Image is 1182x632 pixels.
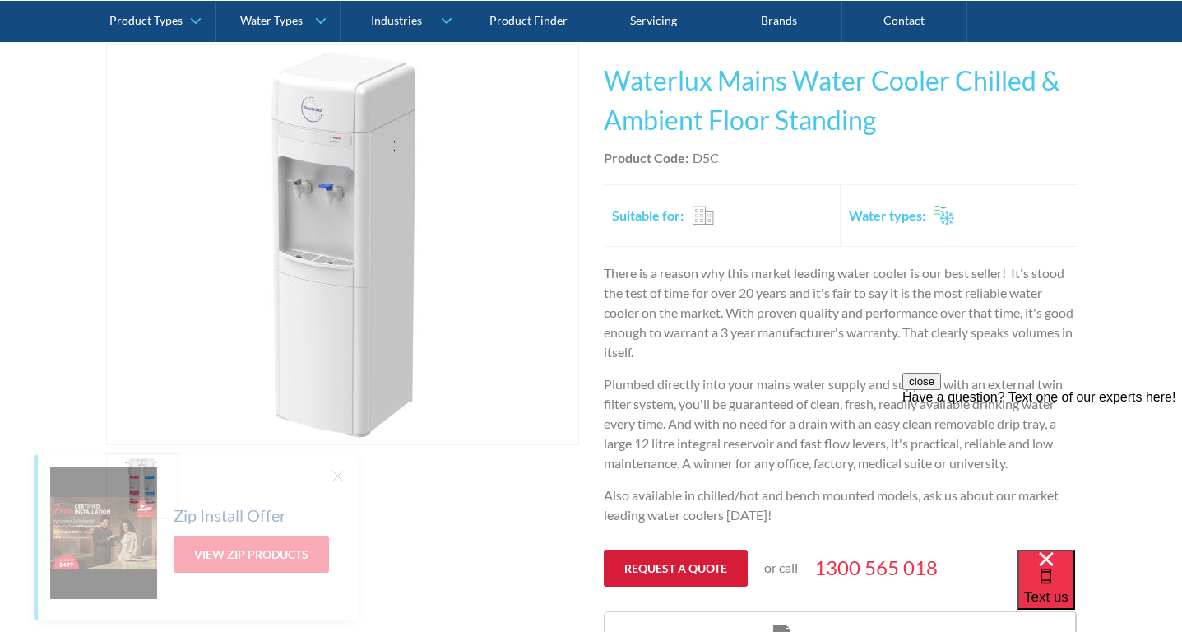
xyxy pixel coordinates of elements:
a: 1300 565 018 [814,553,938,583]
h1: Waterlux Mains Water Cooler Chilled & Ambient Floor Standing [604,61,1077,140]
iframe: podium webchat widget prompt [902,373,1182,570]
p: or call [764,558,798,578]
a: open lightbox [106,44,579,445]
div: Industries [371,13,422,27]
p: There is a reason why this market leading water cooler is our best seller! It's stood the test of... [604,263,1077,362]
a: View Zip Products [174,536,329,573]
div: Water Types [240,13,303,27]
strong: Product Code: [604,150,688,165]
div: Product Types [109,13,183,27]
a: open lightbox [106,453,178,519]
img: Zip Install Offer [50,467,157,599]
a: Request a quote [604,550,748,587]
div: D5C [693,148,719,168]
p: Also available in chilled/hot and bench mounted models, ask us about our market leading water coo... [604,486,1077,525]
h5: Zip Install Offer [174,503,286,527]
iframe: podium webchat widget bubble [1017,550,1182,632]
h2: Suitable for: [612,206,684,225]
img: Waterlux Mains Water Cooler Chilled & Ambient Floor Standing - D5C [143,45,542,444]
p: Plumbed directly into your mains water supply and supplied with an external twin filter system, y... [604,374,1077,473]
h2: Water types: [849,206,925,225]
